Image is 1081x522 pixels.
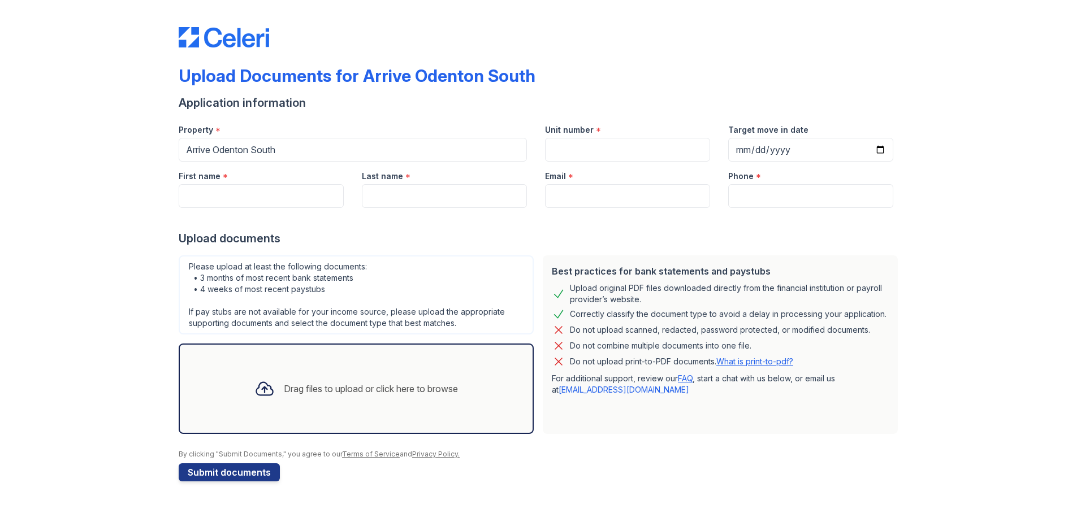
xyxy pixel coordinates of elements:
label: Email [545,171,566,182]
div: Upload Documents for Arrive Odenton South [179,66,535,86]
a: FAQ [678,373,693,383]
p: Do not upload print-to-PDF documents. [570,356,793,367]
div: Please upload at least the following documents: • 3 months of most recent bank statements • 4 wee... [179,255,534,334]
a: Terms of Service [342,450,400,458]
a: What is print-to-pdf? [716,356,793,366]
div: Do not upload scanned, redacted, password protected, or modified documents. [570,323,870,337]
label: Target move in date [728,124,808,136]
label: Phone [728,171,754,182]
p: For additional support, review our , start a chat with us below, or email us at [552,373,889,395]
div: Do not combine multiple documents into one file. [570,339,751,353]
a: [EMAIL_ADDRESS][DOMAIN_NAME] [559,385,689,394]
div: By clicking "Submit Documents," you agree to our and [179,450,902,459]
label: Unit number [545,124,594,136]
a: Privacy Policy. [412,450,460,458]
div: Correctly classify the document type to avoid a delay in processing your application. [570,307,887,321]
img: CE_Logo_Blue-a8612792a0a2168367f1c8372b55b34899dd931a85d93a1a3d3e32e68fde9ad4.png [179,27,269,47]
div: Upload original PDF files downloaded directly from the financial institution or payroll provider’... [570,282,889,305]
button: Submit documents [179,463,280,481]
div: Upload documents [179,230,902,246]
div: Drag files to upload or click here to browse [284,382,458,395]
label: First name [179,171,220,182]
label: Last name [362,171,403,182]
div: Best practices for bank statements and paystubs [552,264,889,278]
div: Application information [179,95,902,111]
label: Property [179,124,213,136]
